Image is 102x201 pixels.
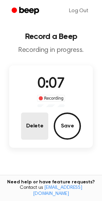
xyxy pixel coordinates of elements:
[54,113,81,140] button: Save Audio Record
[5,46,97,55] p: Recording in progress.
[37,95,65,102] div: Recording
[62,3,95,19] a: Log Out
[21,113,48,140] button: Delete Audio Record
[37,77,65,91] span: 0:07
[33,185,82,196] a: [EMAIL_ADDRESS][DOMAIN_NAME]
[5,33,97,41] h1: Record a Beep
[4,185,98,197] span: Contact us
[7,4,45,18] a: Beep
